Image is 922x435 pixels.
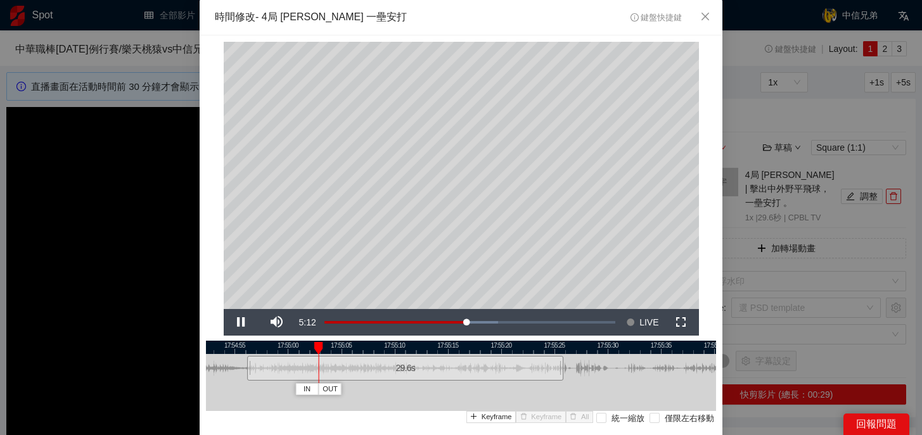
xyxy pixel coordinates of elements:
[466,411,516,423] button: plusKeyframe
[247,356,563,381] div: 29.6 s
[482,412,512,423] span: Keyframe
[299,317,316,327] span: 5:12
[319,383,342,395] button: OUT
[224,42,699,309] div: Video Player
[660,413,719,426] span: 僅限左右移動
[304,384,311,395] span: IN
[663,309,699,336] button: Fullscreen
[566,411,593,423] button: deleteAll
[323,384,338,395] span: OUT
[639,309,658,336] span: LIVE
[700,11,710,22] span: close
[631,13,682,22] span: 鍵盤快捷鍵
[324,321,616,324] div: Progress Bar
[470,413,477,421] span: plus
[215,10,407,25] div: 時間修改 - 4局 [PERSON_NAME] 一壘安打
[224,309,259,336] button: Pause
[631,13,639,22] span: info-circle
[296,383,319,395] button: IN
[622,309,663,336] button: Seek to live, currently behind live
[259,309,295,336] button: Mute
[843,413,909,435] div: 回報問題
[516,411,566,423] button: deleteKeyframe
[606,413,650,426] span: 統一縮放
